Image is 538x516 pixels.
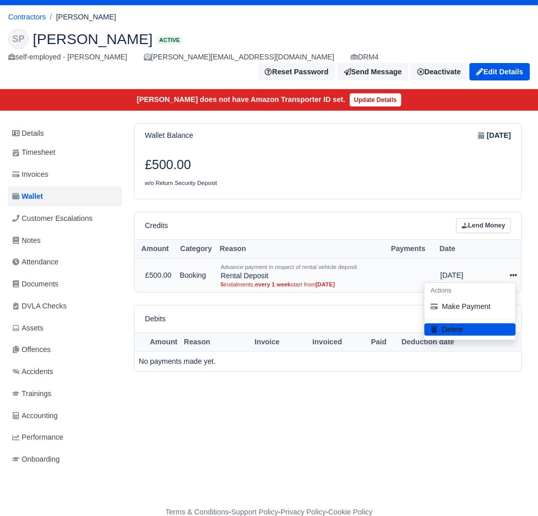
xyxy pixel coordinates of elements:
[145,180,217,186] small: w/o Return Security Deposit
[456,218,511,233] a: Lend Money
[8,142,122,162] a: Timesheet
[12,453,60,465] span: Onboarding
[359,333,398,352] th: Paid
[8,449,122,469] a: Onboarding
[424,283,515,299] h6: Actions
[315,281,335,287] strong: [DATE]
[8,406,122,426] a: Accounting
[145,157,320,173] h3: £500.00
[469,63,530,80] a: Edit Details
[337,63,408,80] a: Send Message
[424,323,515,336] button: Delete
[12,256,58,268] span: Attendance
[8,296,122,316] a: DVLA Checks
[33,32,153,46] span: [PERSON_NAME]
[135,258,176,292] td: £500.00
[135,352,501,371] td: No payments made yet.
[12,300,67,312] span: DVLA Checks
[295,333,359,352] th: Invoiced
[8,187,122,207] a: Wallet
[12,410,58,422] span: Accounting
[165,508,228,516] a: Terms & Conditions
[1,20,537,89] div: Sujath Ponnraj
[258,63,335,80] button: Reset Password
[145,221,168,230] h6: Credits
[217,239,388,258] th: Reason
[8,384,122,404] a: Trainings
[176,239,217,258] th: Category
[350,93,401,107] a: Update Details
[8,209,122,229] a: Customer Escalations
[12,278,58,290] span: Documents
[487,130,511,141] strong: [DATE]
[424,299,515,315] button: Make Payment
[487,467,538,516] iframe: Chat Widget
[12,235,40,246] span: Notes
[144,51,335,63] div: [PERSON_NAME][EMAIL_ADDRESS][DOMAIN_NAME]
[12,147,55,158] span: Timesheet
[12,431,63,443] span: Performance
[145,131,193,140] h6: Wallet Balance
[12,169,48,180] span: Invoices
[46,11,116,23] li: [PERSON_NAME]
[351,51,379,63] div: DRM4
[8,252,122,272] a: Attendance
[8,362,122,382] a: Accidents
[8,164,122,184] a: Invoices
[328,508,372,516] a: Cookie Policy
[12,344,51,356] span: Offences
[157,36,182,44] span: Active
[12,366,53,378] span: Accidents
[388,239,436,258] th: Payments
[8,13,46,21] a: Contractors
[239,333,295,352] th: Invoice
[8,318,122,338] a: Assets
[135,239,176,258] th: Amount
[221,264,357,270] small: Advance payment in respect of rental vehicle deposit
[8,274,122,294] a: Documents
[12,322,44,334] span: Assets
[398,333,501,352] th: Deduction date
[12,213,93,224] span: Customer Escalations
[255,281,291,287] strong: every 1 week
[12,191,43,202] span: Wallet
[145,315,165,323] h6: Debits
[8,231,122,251] a: Notes
[411,63,467,80] a: Deactivate
[8,124,122,143] a: Details
[221,281,383,288] small: instalments, start from
[436,258,503,292] td: [DATE]
[176,258,217,292] td: Booking
[135,333,181,352] th: Amount
[8,340,122,360] a: Offences
[8,29,29,49] div: SP
[221,281,224,287] strong: 5
[217,258,388,292] td: Rental Deposit
[8,51,127,63] div: self-employed - [PERSON_NAME]
[436,239,503,258] th: Date
[181,333,239,352] th: Reason
[12,388,51,400] span: Trainings
[8,427,122,447] a: Performance
[281,508,326,516] a: Privacy Policy
[231,508,278,516] a: Support Policy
